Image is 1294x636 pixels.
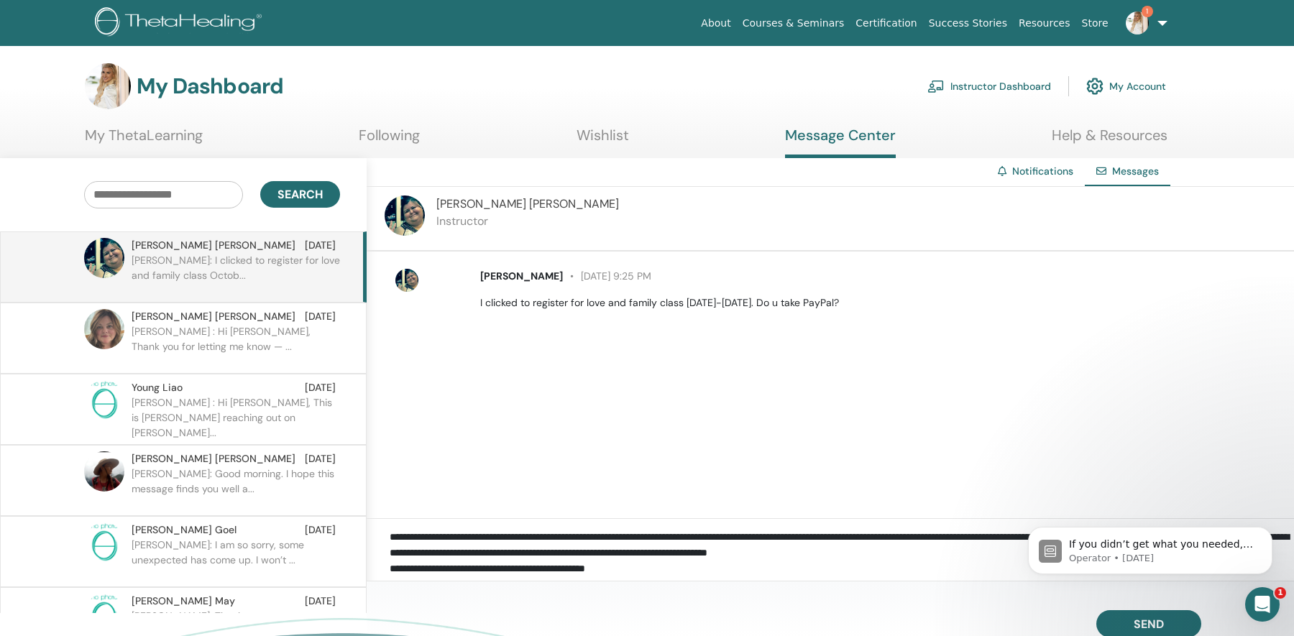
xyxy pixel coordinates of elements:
img: cog.svg [1086,74,1103,98]
a: My ThetaLearning [85,126,203,155]
p: [PERSON_NAME] : Hi [PERSON_NAME], Thank you for letting me know — ... [132,324,340,367]
img: default.jpg [84,238,124,278]
span: [PERSON_NAME] [PERSON_NAME] [132,451,295,466]
img: default.jpg [84,309,124,349]
p: [PERSON_NAME]: Good morning. I hope this message finds you well a... [132,466,340,510]
button: Search [260,181,340,208]
p: [PERSON_NAME]: I clicked to register for love and family class Octob... [132,253,340,296]
p: [PERSON_NAME]: I am so sorry, some unexpected has come up. I won’t ... [132,538,340,581]
img: default.jpg [84,451,124,492]
span: [PERSON_NAME] [480,269,563,282]
img: no-photo.png [84,594,124,634]
p: I clicked to register for love and family class [DATE]-[DATE]. Do u take PayPal? [480,295,1277,310]
p: Instructor [436,213,619,230]
span: [DATE] [305,522,336,538]
a: Store [1076,10,1114,37]
img: default.jpg [395,269,418,292]
iframe: Intercom notifications message [1006,497,1294,597]
span: [DATE] 9:25 PM [563,269,651,282]
img: default.jpg [1126,11,1149,34]
h3: My Dashboard [137,73,283,99]
a: Help & Resources [1052,126,1167,155]
a: Instructor Dashboard [927,70,1051,102]
a: Success Stories [923,10,1013,37]
img: logo.png [95,7,267,40]
span: [DATE] [305,309,336,324]
a: About [695,10,736,37]
img: chalkboard-teacher.svg [927,80,945,93]
a: Courses & Seminars [737,10,850,37]
span: [PERSON_NAME] Goel [132,522,237,538]
p: [PERSON_NAME] : Hi [PERSON_NAME], This is [PERSON_NAME] reaching out on [PERSON_NAME]... [132,395,340,438]
span: [DATE] [305,594,336,609]
img: no-photo.png [84,380,124,420]
span: [DATE] [305,238,336,253]
span: Young Liao [132,380,183,395]
span: [PERSON_NAME] May [132,594,235,609]
a: My Account [1086,70,1166,102]
span: Messages [1112,165,1159,178]
span: [DATE] [305,380,336,395]
span: [PERSON_NAME] [PERSON_NAME] [132,309,295,324]
span: Send [1134,617,1164,632]
img: no-photo.png [84,522,124,563]
span: [PERSON_NAME] [PERSON_NAME] [132,238,295,253]
img: default.jpg [85,63,131,109]
a: Message Center [785,126,896,158]
a: Notifications [1012,165,1073,178]
span: 1 [1142,6,1153,17]
span: 1 [1275,587,1286,599]
span: Search [277,187,323,202]
a: Following [359,126,420,155]
img: default.jpg [385,195,425,236]
span: [PERSON_NAME] [PERSON_NAME] [436,196,619,211]
span: [DATE] [305,451,336,466]
a: Certification [850,10,922,37]
a: Wishlist [577,126,629,155]
a: Resources [1013,10,1076,37]
iframe: Intercom live chat [1245,587,1280,622]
